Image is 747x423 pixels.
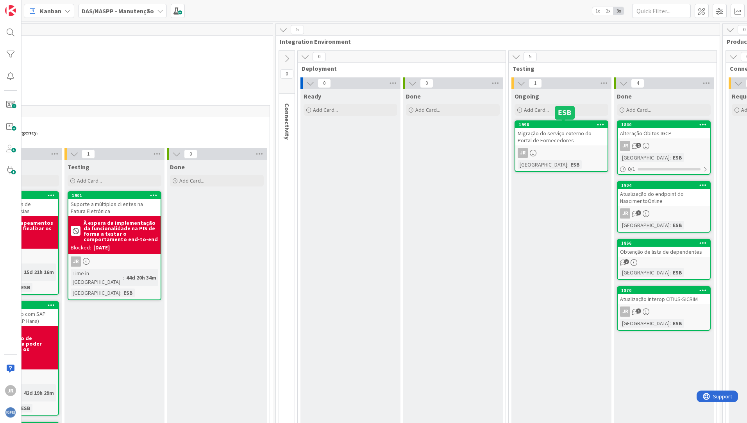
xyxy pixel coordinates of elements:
[82,149,95,159] span: 1
[302,65,496,72] span: Deployment
[620,153,670,162] div: [GEOGRAPHIC_DATA]
[624,259,629,264] span: 2
[184,149,197,159] span: 0
[620,221,670,229] div: [GEOGRAPHIC_DATA]
[558,109,572,117] h5: ESB
[618,240,710,257] div: 1866Obtenção de lista de dependentes
[620,208,630,219] div: JR
[618,287,710,294] div: 1870
[621,122,710,127] div: 1840
[68,199,161,216] div: Suporte a múltiplos clientes na Fatura Eletrónica
[618,306,710,317] div: JR
[313,106,338,113] span: Add Card...
[618,141,710,151] div: JR
[120,289,122,297] span: :
[671,221,684,229] div: ESB
[671,319,684,328] div: ESB
[618,128,710,138] div: Alteração Óbitos IGCP
[567,160,568,169] span: :
[628,165,635,173] span: 0 / 1
[670,153,671,162] span: :
[618,164,710,174] div: 0/1
[406,92,421,100] span: Done
[671,153,684,162] div: ESB
[179,177,204,184] span: Add Card...
[618,287,710,304] div: 1870Atualização Interop CITIUS-SICRIM
[318,79,331,88] span: 0
[72,193,161,198] div: 1901
[19,404,32,412] div: ESB
[626,106,651,113] span: Add Card...
[123,273,124,282] span: :
[71,269,123,286] div: Time in [GEOGRAPHIC_DATA]
[670,221,671,229] span: :
[618,182,710,206] div: 1904Atualização do endpoint do NascimentoOnline
[524,106,549,113] span: Add Card...
[68,163,89,171] span: Testing
[22,268,56,276] div: 15d 21h 16m
[513,65,707,72] span: Testing
[124,273,158,282] div: 44d 20h 34m
[515,92,539,100] span: Ongoing
[170,163,185,171] span: Done
[518,160,567,169] div: [GEOGRAPHIC_DATA]
[621,183,710,188] div: 1904
[671,268,684,277] div: ESB
[618,247,710,257] div: Obtenção de lista de dependentes
[515,121,608,128] div: 1998
[5,5,16,16] img: Visit kanbanzone.com
[71,289,120,297] div: [GEOGRAPHIC_DATA]
[632,4,691,18] input: Quick Filter...
[618,240,710,247] div: 1866
[603,7,613,15] span: 2x
[518,148,528,158] div: JR
[618,121,710,138] div: 1840Alteração Óbitos IGCP
[529,79,542,88] span: 1
[122,289,135,297] div: ESB
[415,106,440,113] span: Add Card...
[568,160,582,169] div: ESB
[291,25,304,34] span: 5
[592,7,603,15] span: 1x
[620,306,630,317] div: JR
[71,244,91,252] div: Blocked:
[93,244,110,252] div: [DATE]
[519,122,608,127] div: 1998
[68,256,161,267] div: JR
[618,182,710,189] div: 1904
[82,7,154,15] b: DAS/NASPP - Manutenção
[313,52,326,61] span: 0
[515,121,608,145] div: 1998Migração do serviço externo do Portal de Fornecedores
[618,208,710,219] div: JR
[515,128,608,145] div: Migração do serviço externo do Portal de Fornecedores
[420,79,433,88] span: 0
[618,121,710,128] div: 1840
[636,308,641,314] span: 1
[621,288,710,293] div: 1870
[5,407,16,418] img: avatar
[304,92,321,100] span: Ready
[636,210,641,215] span: 1
[618,189,710,206] div: Atualização do endpoint do NascimentoOnline
[280,38,710,45] span: Integration Environment
[84,220,158,242] b: À espera da implementação da funcionalidade na PIS de forma a testar o comportamento end-to-end
[68,192,161,199] div: 1901
[620,141,630,151] div: JR
[670,268,671,277] span: :
[617,92,632,100] span: Done
[620,319,670,328] div: [GEOGRAPHIC_DATA]
[670,319,671,328] span: :
[621,240,710,246] div: 1866
[68,192,161,216] div: 1901Suporte a múltiplos clientes na Fatura Eletrónica
[280,69,293,79] span: 0
[5,385,16,396] div: JR
[613,7,624,15] span: 3x
[22,389,56,397] div: 42d 19h 29m
[636,143,641,148] span: 2
[19,283,32,292] div: ESB
[620,268,670,277] div: [GEOGRAPHIC_DATA]
[524,52,537,61] span: 5
[77,177,102,184] span: Add Card...
[16,1,36,11] span: Support
[515,148,608,158] div: JR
